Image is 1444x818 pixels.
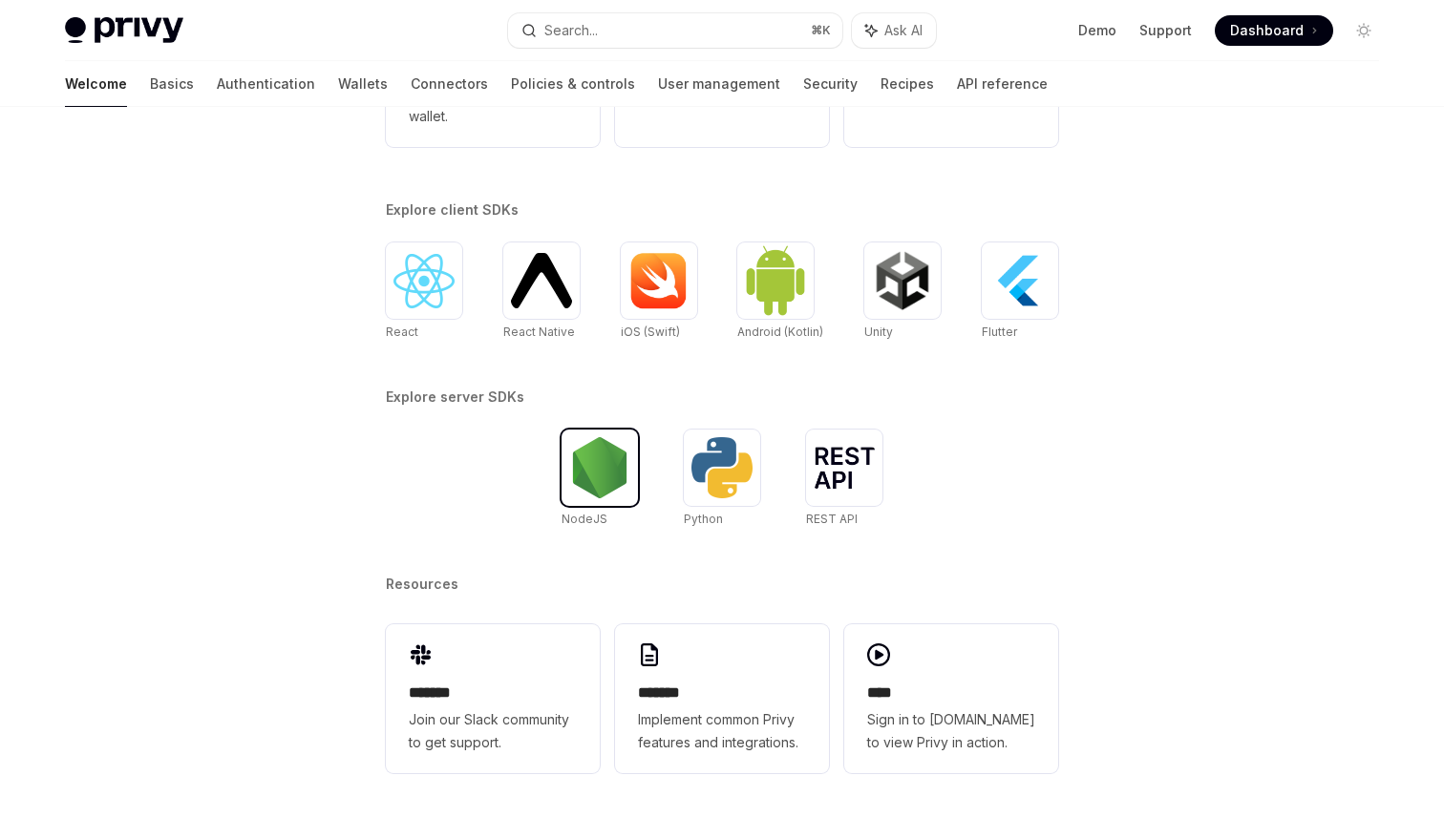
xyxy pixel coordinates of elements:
[638,708,806,754] span: Implement common Privy features and integrations.
[386,325,418,339] span: React
[989,250,1051,311] img: Flutter
[864,325,893,339] span: Unity
[562,430,638,529] a: NodeJSNodeJS
[1348,15,1379,46] button: Toggle dark mode
[411,61,488,107] a: Connectors
[1215,15,1333,46] a: Dashboard
[621,325,680,339] span: iOS (Swift)
[386,575,458,594] span: Resources
[814,447,875,489] img: REST API
[658,61,780,107] a: User management
[511,253,572,307] img: React Native
[503,242,580,342] a: React NativeReact Native
[511,61,635,107] a: Policies & controls
[803,61,858,107] a: Security
[217,61,315,107] a: Authentication
[884,21,923,40] span: Ask AI
[844,624,1058,773] a: ****Sign in to [DOMAIN_NAME] to view Privy in action.
[691,437,753,498] img: Python
[621,242,697,342] a: iOS (Swift)iOS (Swift)
[386,388,524,407] span: Explore server SDKs
[150,61,194,107] a: Basics
[872,250,933,311] img: Unity
[386,200,519,220] span: Explore client SDKs
[508,13,842,48] button: Search...⌘K
[684,430,760,529] a: PythonPython
[745,244,806,316] img: Android (Kotlin)
[957,61,1048,107] a: API reference
[409,708,577,754] span: Join our Slack community to get support.
[867,708,1035,754] span: Sign in to [DOMAIN_NAME] to view Privy in action.
[864,242,941,342] a: UnityUnity
[386,624,600,773] a: **** **Join our Slack community to get support.
[1078,21,1116,40] a: Demo
[881,61,934,107] a: Recipes
[1139,21,1192,40] a: Support
[338,61,388,107] a: Wallets
[503,325,575,339] span: React Native
[1230,21,1304,40] span: Dashboard
[737,325,823,339] span: Android (Kotlin)
[811,23,831,38] span: ⌘ K
[65,61,127,107] a: Welcome
[628,252,690,309] img: iOS (Swift)
[684,512,723,526] span: Python
[982,325,1017,339] span: Flutter
[982,242,1058,342] a: FlutterFlutter
[615,624,829,773] a: **** **Implement common Privy features and integrations.
[544,19,598,42] div: Search...
[852,13,936,48] button: Ask AI
[737,242,823,342] a: Android (Kotlin)Android (Kotlin)
[569,437,630,498] img: NodeJS
[806,512,858,526] span: REST API
[562,512,607,526] span: NodeJS
[65,17,183,44] img: light logo
[806,430,882,529] a: REST APIREST API
[393,254,455,308] img: React
[386,242,462,342] a: ReactReact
